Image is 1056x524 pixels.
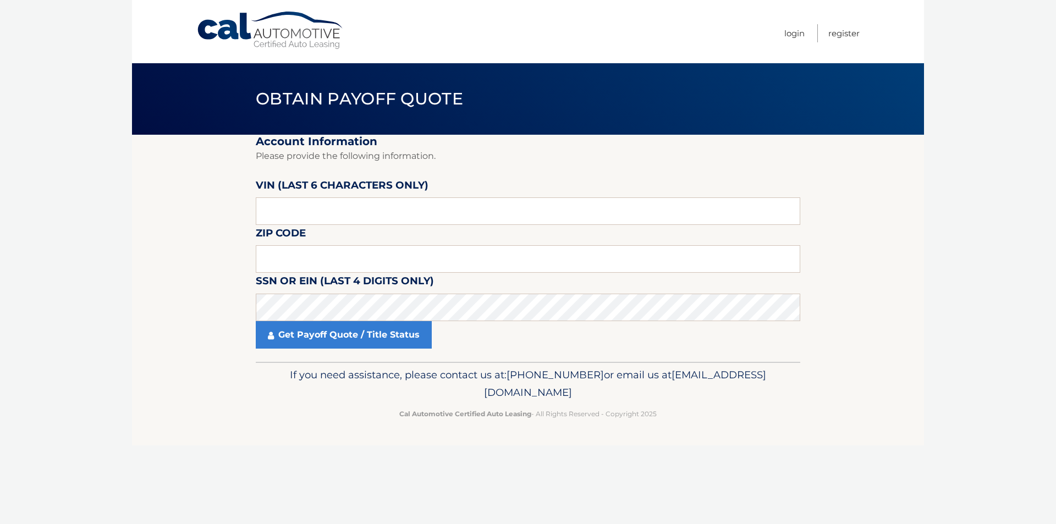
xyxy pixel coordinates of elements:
span: [PHONE_NUMBER] [507,368,604,381]
h2: Account Information [256,135,800,148]
strong: Cal Automotive Certified Auto Leasing [399,410,531,418]
label: Zip Code [256,225,306,245]
p: - All Rights Reserved - Copyright 2025 [263,408,793,420]
p: Please provide the following information. [256,148,800,164]
label: SSN or EIN (last 4 digits only) [256,273,434,293]
a: Login [784,24,805,42]
span: Obtain Payoff Quote [256,89,463,109]
a: Get Payoff Quote / Title Status [256,321,432,349]
a: Register [828,24,860,42]
label: VIN (last 6 characters only) [256,177,428,197]
a: Cal Automotive [196,11,345,50]
p: If you need assistance, please contact us at: or email us at [263,366,793,401]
